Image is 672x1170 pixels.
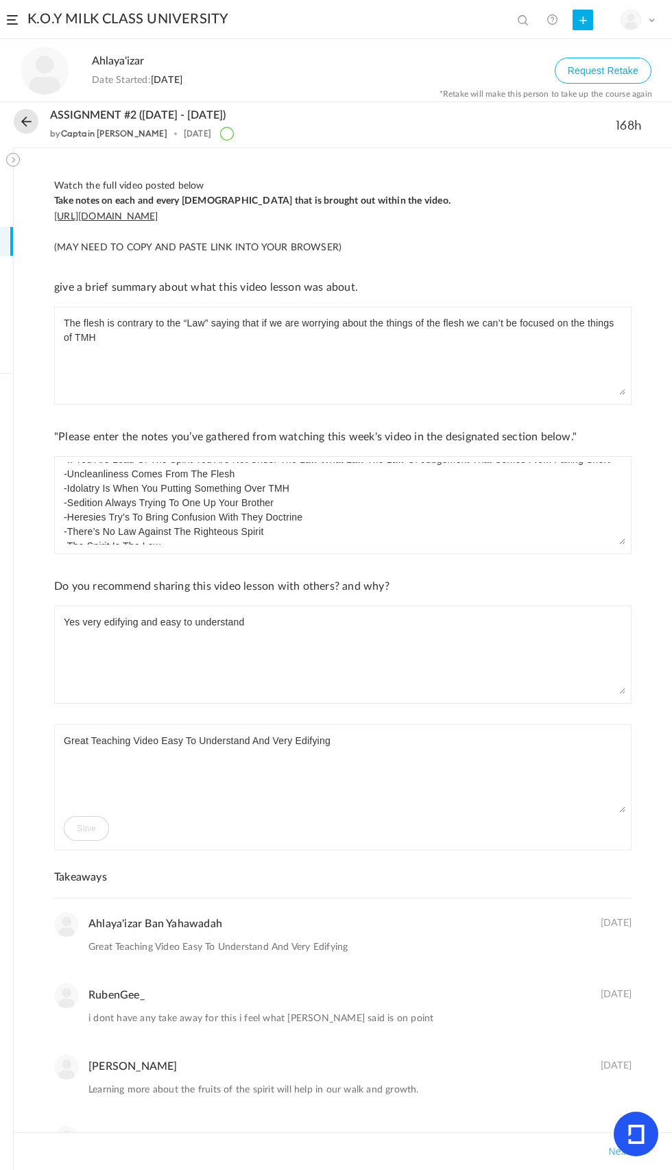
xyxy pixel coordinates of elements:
[440,89,652,99] span: *Retake will make this person to take up the course again
[60,612,625,694] textarea: Yes very edifying and easy to understand
[621,10,640,29] img: user-image.png
[54,871,632,898] h1: Takeaways
[54,196,451,206] strong: Take notes on each and every [DEMOGRAPHIC_DATA] that is brought out within the video.
[54,431,632,444] p: "Please enter the notes you’ve gathered from watching this week's video in the designated section...
[50,109,226,122] span: ASSIGNMENT #2 ([DATE] - [DATE])
[605,1143,632,1160] button: Next
[88,938,632,956] p: Great Teaching Video Easy To Understand And Very Edifying
[92,75,182,86] div: :
[601,918,632,929] span: [DATE]
[151,75,182,85] span: [DATE]
[60,313,625,395] textarea: The flesh is contrary to the “Law” saying that if we are worrying about the things of the flesh w...
[88,918,222,929] a: Ahlaya'izar Ban Yahawadah
[54,983,79,1008] img: user-image.png
[21,47,69,95] img: user-image.png
[184,129,211,139] div: [DATE]
[54,1126,79,1151] img: user-image.png
[54,912,79,937] img: user-image.png
[88,1061,178,1072] a: [PERSON_NAME]
[88,1081,632,1099] p: Learning more about the fruits of the spirit will help in our walk and growth.
[88,1010,632,1027] p: i dont have any take away for this i feel what [PERSON_NAME] said is on point
[616,117,645,133] span: 168h
[54,580,632,593] p: Do you recommend sharing this video lesson with others? and why?
[601,1060,632,1072] span: [DATE]
[54,1055,79,1079] img: user-image.png
[601,989,632,1001] span: [DATE]
[54,281,632,294] p: give a brief summary about what this video lesson was about.
[54,240,632,255] p: (MAY NEED TO COPY AND PASTE LINK INTO YOUR BROWSER)
[54,212,158,222] a: [URL][DOMAIN_NAME]
[92,55,435,68] h2: Ahlaya'izar
[54,178,632,193] p: Watch the full video posted below
[60,462,625,545] textarea: -Flesh Is Contrary To The Law -If You Are Lead Of The Spirit You Are Not Under The Law What Law T...
[50,129,167,139] div: by
[27,11,228,27] a: K.O.Y MILK CLASS UNIVERSITY
[92,75,147,85] span: Date Started
[60,730,625,813] textarea: Great Teaching Video Easy To Understand And Very Edifying
[88,990,145,1001] a: RubenGee_
[555,58,651,84] button: Request Retake
[61,128,167,139] a: Captain [PERSON_NAME]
